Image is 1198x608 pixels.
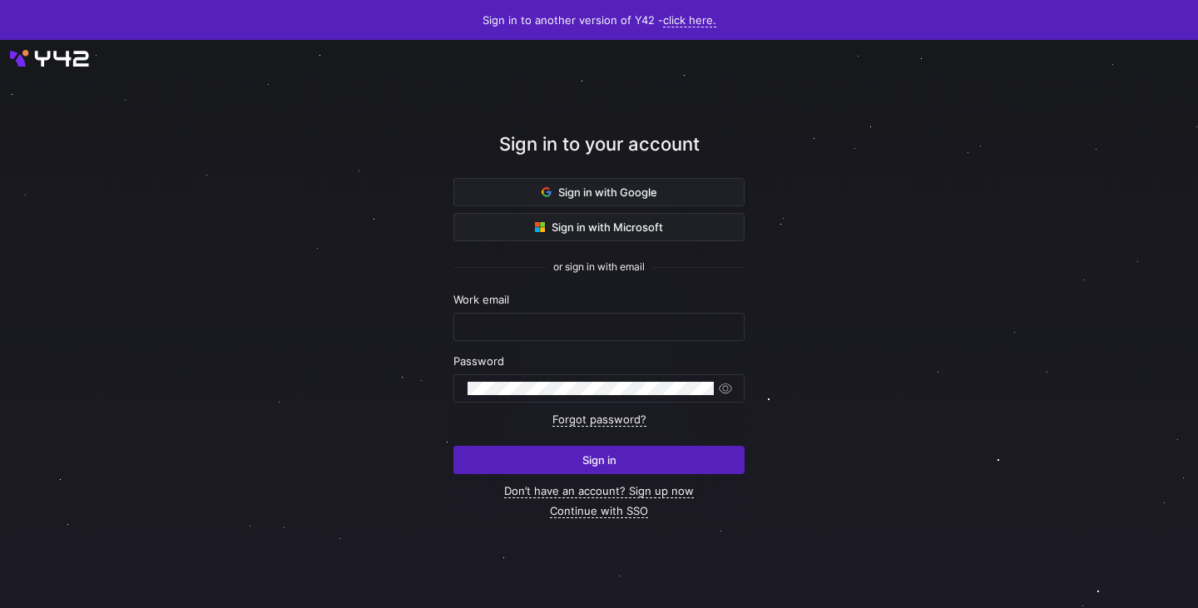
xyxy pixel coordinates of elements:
[552,413,646,427] a: Forgot password?
[550,504,648,518] a: Continue with SSO
[542,185,657,199] span: Sign in with Google
[535,220,663,234] span: Sign in with Microsoft
[453,131,745,178] div: Sign in to your account
[453,446,745,474] button: Sign in
[453,354,504,368] span: Password
[504,484,694,498] a: Don’t have an account? Sign up now
[663,13,716,27] a: click here.
[453,213,745,241] button: Sign in with Microsoft
[553,261,645,273] span: or sign in with email
[582,453,616,467] span: Sign in
[453,178,745,206] button: Sign in with Google
[453,293,509,306] span: Work email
